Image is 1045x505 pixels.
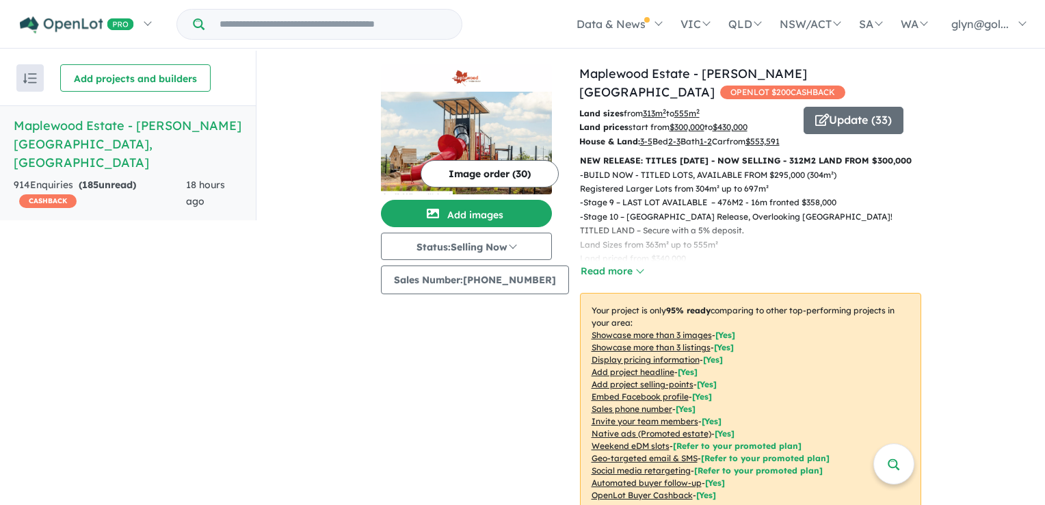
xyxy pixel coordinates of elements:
[580,263,644,279] button: Read more
[592,465,691,476] u: Social media retargeting
[696,490,716,500] span: [Yes]
[592,330,712,340] u: Showcase more than 3 images
[702,416,722,426] span: [ Yes ]
[640,136,652,146] u: 3-5
[14,177,186,210] div: 914 Enquir ies
[674,108,700,118] u: 555 m
[951,17,1009,31] span: glyn@gol...
[381,266,569,294] button: Sales Number:[PHONE_NUMBER]
[643,108,666,118] u: 313 m
[692,391,712,402] span: [ Yes ]
[580,154,921,168] p: NEW RELEASE: TITLES [DATE] - NOW SELLING - 312M2 LAND FROM $300,000
[20,16,134,34] img: Openlot PRO Logo White
[60,64,211,92] button: Add projects and builders
[579,122,629,132] b: Land prices
[678,367,698,377] span: [ Yes ]
[701,453,830,463] span: [Refer to your promoted plan]
[592,379,693,389] u: Add project selling-points
[592,428,711,439] u: Native ads (Promoted estate)
[676,404,696,414] span: [ Yes ]
[697,379,717,389] span: [ Yes ]
[186,179,225,207] span: 18 hours ago
[579,66,807,100] a: Maplewood Estate - [PERSON_NAME][GEOGRAPHIC_DATA]
[580,210,932,280] p: - Stage 10 – [GEOGRAPHIC_DATA] Release, Overlooking [GEOGRAPHIC_DATA]! TITLED LAND – Secure with ...
[703,354,723,365] span: [ Yes ]
[580,168,932,196] p: - BUILD NOW - TITLED LOTS, AVAILABLE FROM $295,000 (304m²) Registered Larger Lots from 304m² up t...
[592,367,674,377] u: Add project headline
[704,122,748,132] span: to
[580,196,932,209] p: - Stage 9 – LAST LOT AVAILABLE – 476M2 - 16m fronted $358,000
[592,453,698,463] u: Geo-targeted email & SMS
[696,107,700,115] sup: 2
[666,108,700,118] span: to
[82,179,98,191] span: 185
[386,70,546,86] img: Maplewood Estate - Melton South Logo
[670,122,704,132] u: $ 300,000
[23,73,37,83] img: sort.svg
[579,108,624,118] b: Land sizes
[694,465,823,476] span: [Refer to your promoted plan]
[592,478,702,488] u: Automated buyer follow-up
[79,179,136,191] strong: ( unread)
[666,305,711,315] b: 95 % ready
[579,135,793,148] p: Bed Bath Car from
[663,107,666,115] sup: 2
[421,160,559,187] button: Image order (30)
[19,194,77,208] span: CASHBACK
[720,86,845,99] span: OPENLOT $ 200 CASHBACK
[705,478,725,488] span: [Yes]
[714,342,734,352] span: [ Yes ]
[579,120,793,134] p: start from
[381,64,552,194] a: Maplewood Estate - Melton South LogoMaplewood Estate - Melton South
[579,136,640,146] b: House & Land:
[381,233,552,260] button: Status:Selling Now
[713,122,748,132] u: $ 430,000
[14,116,242,172] h5: Maplewood Estate - [PERSON_NAME][GEOGRAPHIC_DATA] , [GEOGRAPHIC_DATA]
[579,107,793,120] p: from
[381,92,552,194] img: Maplewood Estate - Melton South
[804,107,903,134] button: Update (33)
[700,136,712,146] u: 1-2
[592,416,698,426] u: Invite your team members
[381,200,552,227] button: Add images
[592,490,693,500] u: OpenLot Buyer Cashback
[715,428,735,439] span: [Yes]
[592,342,711,352] u: Showcase more than 3 listings
[207,10,459,39] input: Try estate name, suburb, builder or developer
[673,441,802,451] span: [Refer to your promoted plan]
[592,441,670,451] u: Weekend eDM slots
[592,391,689,402] u: Embed Facebook profile
[592,354,700,365] u: Display pricing information
[668,136,680,146] u: 2-3
[745,136,780,146] u: $ 553,591
[592,404,672,414] u: Sales phone number
[715,330,735,340] span: [ Yes ]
